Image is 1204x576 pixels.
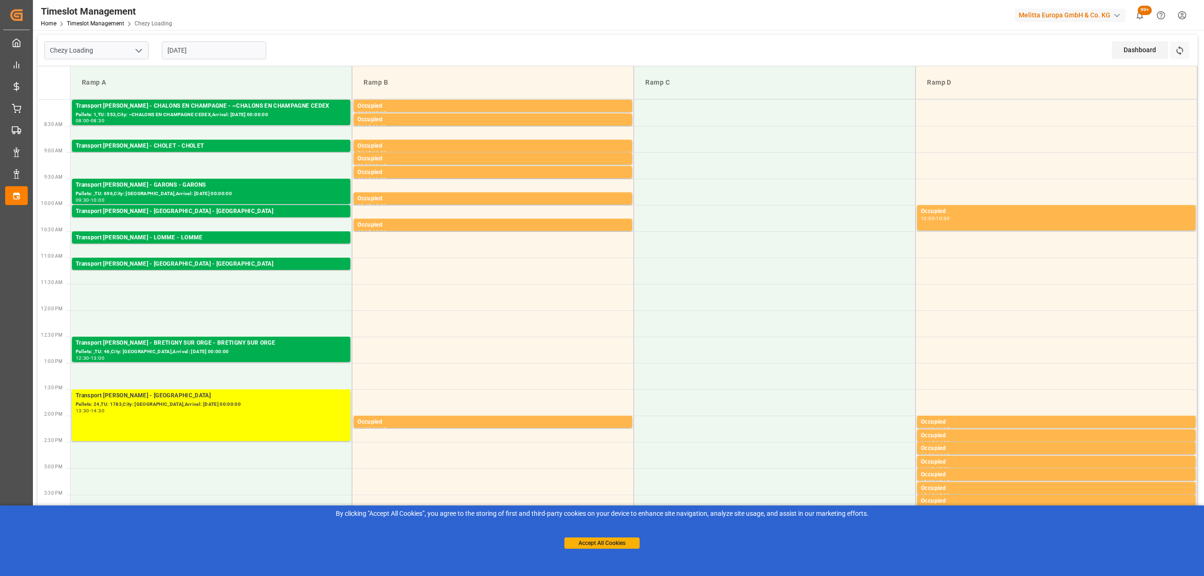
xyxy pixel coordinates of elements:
[76,216,347,224] div: Pallets: ,TU: 414,City: [GEOGRAPHIC_DATA],Arrival: [DATE] 00:00:00
[357,418,628,427] div: Occupied
[76,409,89,413] div: 13:30
[921,480,935,484] div: 15:00
[372,125,386,129] div: 08:30
[921,444,1192,453] div: Occupied
[67,20,124,27] a: Timeslot Management
[1015,8,1125,22] div: Melitta Europa GmbH & Co. KG
[936,467,950,471] div: 15:00
[372,151,386,155] div: 09:00
[564,537,640,549] button: Accept All Cookies
[89,198,91,202] div: -
[76,401,347,409] div: Pallets: 24,TU: 1783,City: [GEOGRAPHIC_DATA],Arrival: [DATE] 00:00:00
[76,181,347,190] div: Transport [PERSON_NAME] - GARONS - GARONS
[372,427,386,431] div: 14:15
[936,480,950,484] div: 15:15
[921,418,1192,427] div: Occupied
[921,216,935,221] div: 10:00
[936,493,950,497] div: 15:30
[91,198,104,202] div: 10:00
[41,253,63,259] span: 11:00 AM
[7,509,1197,519] div: By clicking "Accept All Cookies”, you agree to the storing of first and third-party cookies on yo...
[162,41,266,59] input: DD-MM-YYYY
[923,74,1189,91] div: Ramp D
[76,348,347,356] div: Pallets: ,TU: 46,City: [GEOGRAPHIC_DATA],Arrival: [DATE] 00:00:00
[357,230,371,234] div: 10:15
[44,359,63,364] span: 1:00 PM
[89,118,91,123] div: -
[357,427,371,431] div: 14:00
[642,74,908,91] div: Ramp C
[44,438,63,443] span: 2:30 PM
[44,174,63,180] span: 9:30 AM
[89,409,91,413] div: -
[371,177,372,181] div: -
[357,221,628,230] div: Occupied
[357,102,628,111] div: Occupied
[357,164,371,168] div: 09:00
[360,74,626,91] div: Ramp B
[371,111,372,115] div: -
[78,74,344,91] div: Ramp A
[372,111,386,115] div: 08:15
[921,207,1192,216] div: Occupied
[371,151,372,155] div: -
[131,43,145,58] button: open menu
[91,356,104,360] div: 13:00
[935,441,936,445] div: -
[935,480,936,484] div: -
[76,356,89,360] div: 12:30
[936,216,950,221] div: 10:30
[89,356,91,360] div: -
[76,142,347,151] div: Transport [PERSON_NAME] - CHOLET - CHOLET
[91,118,104,123] div: 08:30
[935,427,936,431] div: -
[936,427,950,431] div: 14:15
[44,411,63,417] span: 2:00 PM
[371,125,372,129] div: -
[44,122,63,127] span: 8:30 AM
[44,464,63,469] span: 3:00 PM
[371,204,372,208] div: -
[935,453,936,458] div: -
[44,490,63,496] span: 3:30 PM
[41,227,63,232] span: 10:30 AM
[76,118,89,123] div: 08:00
[44,41,149,59] input: Type to search/select
[76,111,347,119] div: Pallets: 1,TU: 553,City: ~CHALONS EN CHAMPAGNE CEDEX,Arrival: [DATE] 00:00:00
[357,177,371,181] div: 09:15
[372,230,386,234] div: 10:30
[357,168,628,177] div: Occupied
[371,230,372,234] div: -
[921,484,1192,493] div: Occupied
[1112,41,1168,59] div: Dashboard
[357,204,371,208] div: 09:45
[44,385,63,390] span: 1:30 PM
[357,151,371,155] div: 08:45
[371,427,372,431] div: -
[41,332,63,338] span: 12:30 PM
[371,164,372,168] div: -
[357,111,371,115] div: 08:00
[1138,6,1152,15] span: 99+
[76,233,347,243] div: Transport [PERSON_NAME] - LOMME - LOMME
[921,431,1192,441] div: Occupied
[921,427,935,431] div: 14:00
[76,198,89,202] div: 09:30
[76,260,347,269] div: Transport [PERSON_NAME] - [GEOGRAPHIC_DATA] - [GEOGRAPHIC_DATA]
[372,177,386,181] div: 09:30
[357,154,628,164] div: Occupied
[921,493,935,497] div: 15:15
[935,467,936,471] div: -
[921,458,1192,467] div: Occupied
[357,115,628,125] div: Occupied
[91,409,104,413] div: 14:30
[921,470,1192,480] div: Occupied
[921,453,935,458] div: 14:30
[936,441,950,445] div: 14:30
[935,493,936,497] div: -
[921,441,935,445] div: 14:15
[357,142,628,151] div: Occupied
[936,453,950,458] div: 14:45
[935,216,936,221] div: -
[41,20,56,27] a: Home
